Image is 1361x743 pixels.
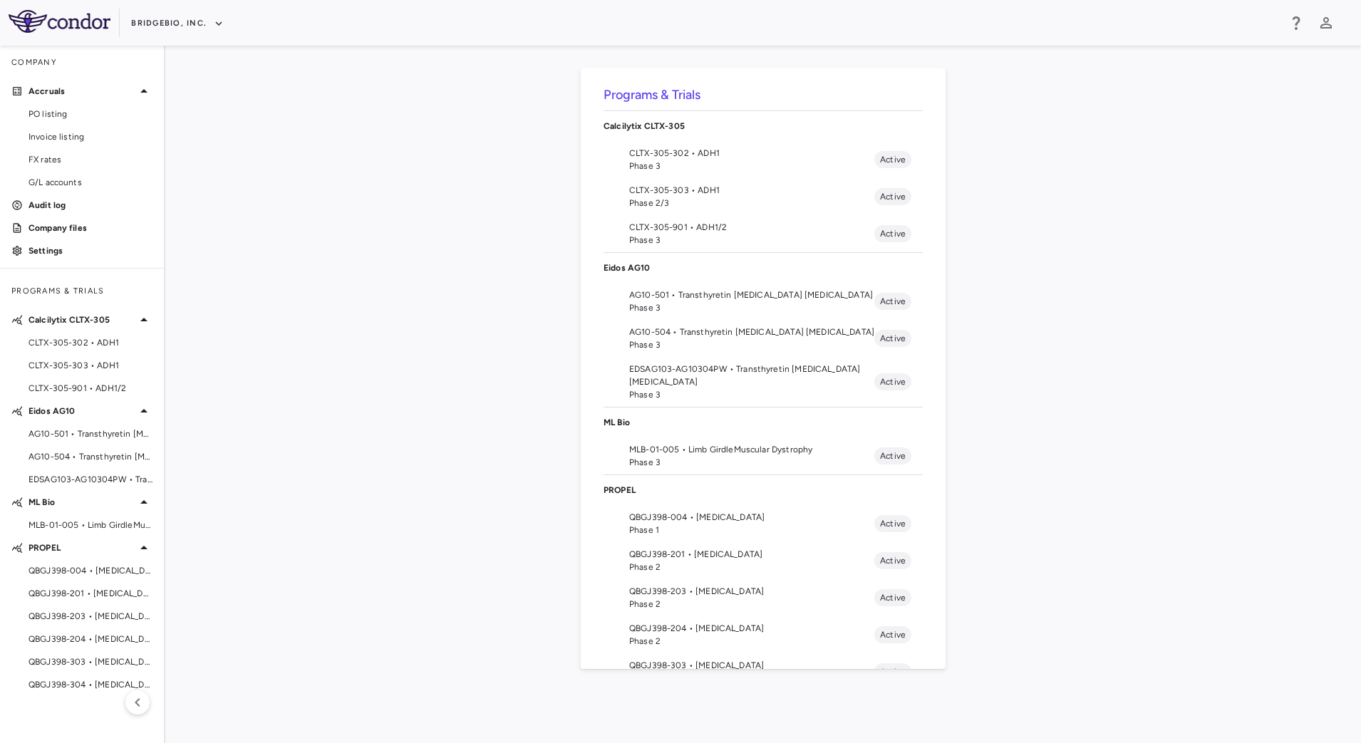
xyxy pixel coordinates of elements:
[629,363,874,388] span: EDSAG103-AG10304PW • Transthyretin [MEDICAL_DATA] [MEDICAL_DATA]
[874,332,911,345] span: Active
[629,511,874,524] span: QBGJ398-004 • [MEDICAL_DATA]
[874,517,911,530] span: Active
[629,635,874,648] span: Phase 2
[29,382,152,395] span: CLTX-305-901 • ADH1/2
[604,579,923,616] li: QBGJ398-203 • [MEDICAL_DATA]Phase 2Active
[629,221,874,234] span: CLTX-305-901 • ADH1/2
[9,10,110,33] img: logo-full-SnFGN8VE.png
[629,338,874,351] span: Phase 3
[604,653,923,690] li: QBGJ398-303 • [MEDICAL_DATA]Active
[629,622,874,635] span: QBGJ398-204 • [MEDICAL_DATA]
[629,443,874,456] span: MLB-01-005 • Limb GirdleMuscular Dystrophy
[604,357,923,407] li: EDSAG103-AG10304PW • Transthyretin [MEDICAL_DATA] [MEDICAL_DATA]Phase 3Active
[629,326,874,338] span: AG10-504 • Transthyretin [MEDICAL_DATA] [MEDICAL_DATA]
[604,416,923,429] p: ML Bio
[604,407,923,437] div: ML Bio
[629,234,874,246] span: Phase 3
[604,253,923,283] div: Eidos AG10
[604,85,923,105] h6: Programs & Trials
[29,153,152,166] span: FX rates
[604,505,923,542] li: QBGJ398-004 • [MEDICAL_DATA]Phase 1Active
[629,301,874,314] span: Phase 3
[29,655,152,668] span: QBGJ398-303 • [MEDICAL_DATA]
[604,484,923,497] p: PROPEL
[604,475,923,505] div: PROPEL
[29,336,152,349] span: CLTX-305-302 • ADH1
[874,375,911,388] span: Active
[874,665,911,678] span: Active
[629,197,874,209] span: Phase 2/3
[604,542,923,579] li: QBGJ398-201 • [MEDICAL_DATA]Phase 2Active
[874,554,911,567] span: Active
[131,12,224,35] button: BridgeBio, Inc.
[874,450,911,462] span: Active
[29,85,135,98] p: Accruals
[874,591,911,604] span: Active
[629,548,874,561] span: QBGJ398-201 • [MEDICAL_DATA]
[29,564,152,577] span: QBGJ398-004 • [MEDICAL_DATA]
[29,313,135,326] p: Calcilytix CLTX-305
[29,359,152,372] span: CLTX-305-303 • ADH1
[604,178,923,215] li: CLTX-305-303 • ADH1Phase 2/3Active
[29,519,152,531] span: MLB-01-005 • Limb GirdleMuscular Dystrophy
[629,388,874,401] span: Phase 3
[29,108,152,120] span: PO listing
[874,227,911,240] span: Active
[29,610,152,623] span: QBGJ398-203 • [MEDICAL_DATA]
[604,437,923,474] li: MLB-01-005 • Limb GirdleMuscular DystrophyPhase 3Active
[29,427,152,440] span: AG10-501 • Transthyretin [MEDICAL_DATA] [MEDICAL_DATA]
[874,295,911,308] span: Active
[604,261,923,274] p: Eidos AG10
[29,678,152,691] span: QBGJ398-304 • [MEDICAL_DATA]
[604,616,923,653] li: QBGJ398-204 • [MEDICAL_DATA]Phase 2Active
[29,541,135,554] p: PROPEL
[604,215,923,252] li: CLTX-305-901 • ADH1/2Phase 3Active
[604,283,923,320] li: AG10-501 • Transthyretin [MEDICAL_DATA] [MEDICAL_DATA]Phase 3Active
[604,320,923,357] li: AG10-504 • Transthyretin [MEDICAL_DATA] [MEDICAL_DATA]Phase 3Active
[629,147,874,160] span: CLTX-305-302 • ADH1
[29,222,152,234] p: Company files
[629,585,874,598] span: QBGJ398-203 • [MEDICAL_DATA]
[29,450,152,463] span: AG10-504 • Transthyretin [MEDICAL_DATA] [MEDICAL_DATA]
[629,184,874,197] span: CLTX-305-303 • ADH1
[629,659,874,672] span: QBGJ398-303 • [MEDICAL_DATA]
[604,111,923,141] div: Calcilytix CLTX-305
[874,628,911,641] span: Active
[629,456,874,469] span: Phase 3
[29,130,152,143] span: Invoice listing
[29,633,152,645] span: QBGJ398-204 • [MEDICAL_DATA]
[29,176,152,189] span: G/L accounts
[874,190,911,203] span: Active
[629,160,874,172] span: Phase 3
[874,153,911,166] span: Active
[604,120,923,133] p: Calcilytix CLTX-305
[629,289,874,301] span: AG10-501 • Transthyretin [MEDICAL_DATA] [MEDICAL_DATA]
[629,524,874,536] span: Phase 1
[629,598,874,610] span: Phase 2
[629,561,874,573] span: Phase 2
[604,141,923,178] li: CLTX-305-302 • ADH1Phase 3Active
[29,587,152,600] span: QBGJ398-201 • [MEDICAL_DATA]
[29,405,135,417] p: Eidos AG10
[29,244,152,257] p: Settings
[29,496,135,509] p: ML Bio
[29,473,152,486] span: EDSAG103-AG10304PW • Transthyretin [MEDICAL_DATA] [MEDICAL_DATA]
[29,199,152,212] p: Audit log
